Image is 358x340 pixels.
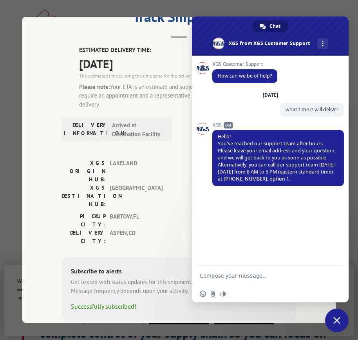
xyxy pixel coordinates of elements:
span: LAKELAND [110,159,163,184]
div: [DATE] [263,93,278,98]
strong: Please note: [79,83,110,90]
span: XGS [212,122,344,128]
textarea: Compose your message... [200,272,324,279]
div: Chat [253,20,288,32]
span: Bot [224,122,233,128]
span: Insert an emoji [200,291,206,297]
label: BILL DATE: [179,130,241,139]
label: BILL OF LADING: [179,139,241,155]
span: Arrived at Destination Facility [112,121,165,139]
div: Subscribe to alerts [71,266,287,278]
span: Send a file [210,291,216,297]
label: PICKUP CITY: [61,212,106,229]
span: How can we be of help? [218,72,272,79]
label: ESTIMATED DELIVERY TIME: [79,46,297,55]
span: Audio message [220,291,226,297]
div: Successfully subscribed! [71,302,287,311]
span: BARTOW , FL [110,212,163,229]
span: [DATE] [79,55,297,72]
h2: Track Shipment [61,11,297,26]
div: Your ETA is an estimate and subject to change. Residential deliveries require an appointment and ... [79,83,297,109]
span: what time it will deliver [286,106,338,113]
label: PIECES: [179,159,241,168]
label: DELIVERY INFORMATION: [64,121,108,139]
div: More channels [317,38,328,49]
span: Chat [269,20,280,32]
span: XGS Customer Support [212,61,277,67]
label: WEIGHT: [179,168,241,177]
span: [GEOGRAPHIC_DATA] [110,184,163,208]
label: PROBILL: [179,121,241,130]
span: ASPEN , CO [110,229,163,245]
span: Hello! You've reached our support team after hours. Please leave your email address and your ques... [218,133,336,182]
div: The estimated time is using the time zone for the delivery destination. [79,72,297,80]
div: Get texted with status updates for this shipment. Message and data rates may apply. Message frequ... [71,278,287,295]
label: XGS ORIGIN HUB: [61,159,106,184]
label: XGS DESTINATION HUB: [61,184,106,208]
label: DELIVERY CITY: [61,229,106,245]
div: Close chat [325,309,349,332]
